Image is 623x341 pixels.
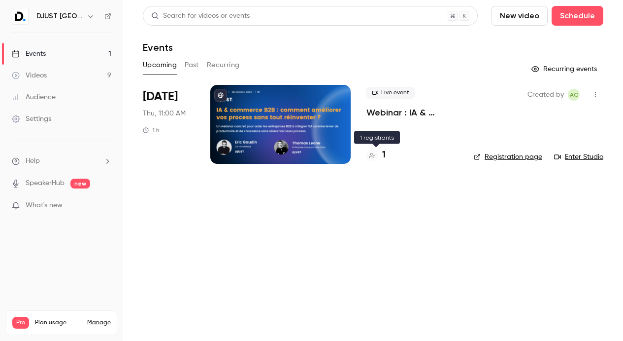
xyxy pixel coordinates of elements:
a: Webinar : IA & commerce B2B : comment améliorer vos process sans tout réinventer ? [366,107,458,118]
a: Registration page [474,152,542,162]
span: Aubéry Chauvin [568,89,580,101]
a: SpeakerHub [26,178,65,189]
span: AC [570,89,578,101]
li: help-dropdown-opener [12,156,111,166]
span: Pro [12,317,29,329]
img: DJUST France [12,8,28,24]
h4: 1 [382,149,386,162]
span: Plan usage [35,319,81,327]
span: [DATE] [143,89,178,105]
span: Thu, 11:00 AM [143,109,186,118]
span: new [70,179,90,189]
div: Oct 16 Thu, 11:00 AM (Europe/Paris) [143,85,195,164]
div: Videos [12,71,47,80]
div: Audience [12,92,56,102]
span: Help [26,156,40,166]
button: Schedule [552,6,603,26]
div: 1 h [143,126,160,134]
button: Upcoming [143,57,177,73]
h6: DJUST [GEOGRAPHIC_DATA] [36,11,83,21]
div: Events [12,49,46,59]
button: Recurring events [527,61,603,77]
a: Enter Studio [554,152,603,162]
h1: Events [143,41,173,53]
button: Past [185,57,199,73]
button: Recurring [207,57,240,73]
a: Manage [87,319,111,327]
span: Live event [366,87,415,99]
a: 1 [366,149,386,162]
div: Settings [12,114,51,124]
div: Search for videos or events [151,11,250,21]
span: Created by [527,89,564,101]
button: New video [492,6,548,26]
span: What's new [26,200,63,211]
